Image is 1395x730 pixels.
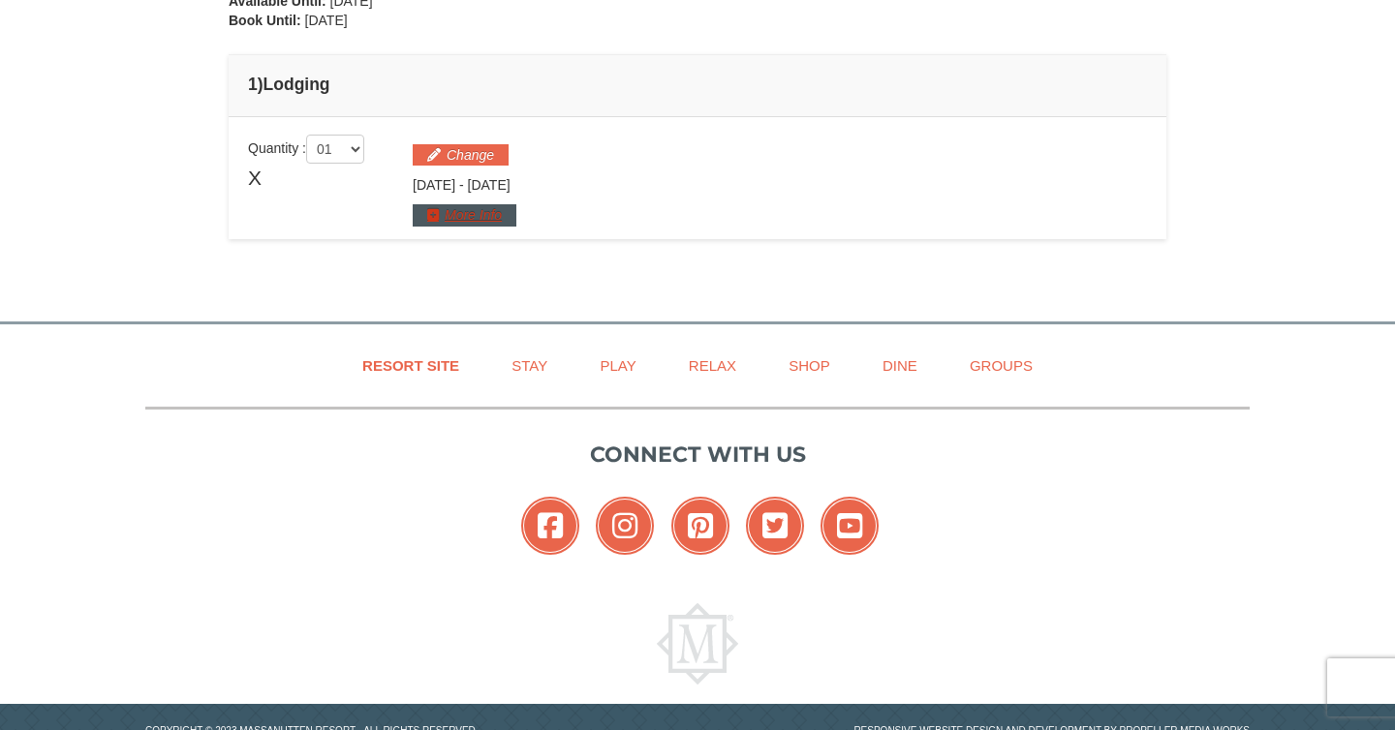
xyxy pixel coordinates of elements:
span: - [459,177,464,193]
p: Connect with us [145,439,1250,471]
strong: Book Until: [229,13,301,28]
button: More Info [413,204,516,226]
span: [DATE] [413,177,455,193]
a: Dine [858,344,942,387]
img: Massanutten Resort Logo [657,603,738,684]
a: Play [575,344,660,387]
span: [DATE] [305,13,348,28]
a: Relax [665,344,760,387]
span: X [248,164,262,193]
a: Resort Site [338,344,483,387]
h4: 1 Lodging [248,75,1147,94]
span: ) [258,75,263,94]
button: Change [413,144,509,166]
span: Quantity : [248,140,364,156]
span: [DATE] [468,177,511,193]
a: Shop [764,344,854,387]
a: Stay [487,344,572,387]
a: Groups [945,344,1057,387]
